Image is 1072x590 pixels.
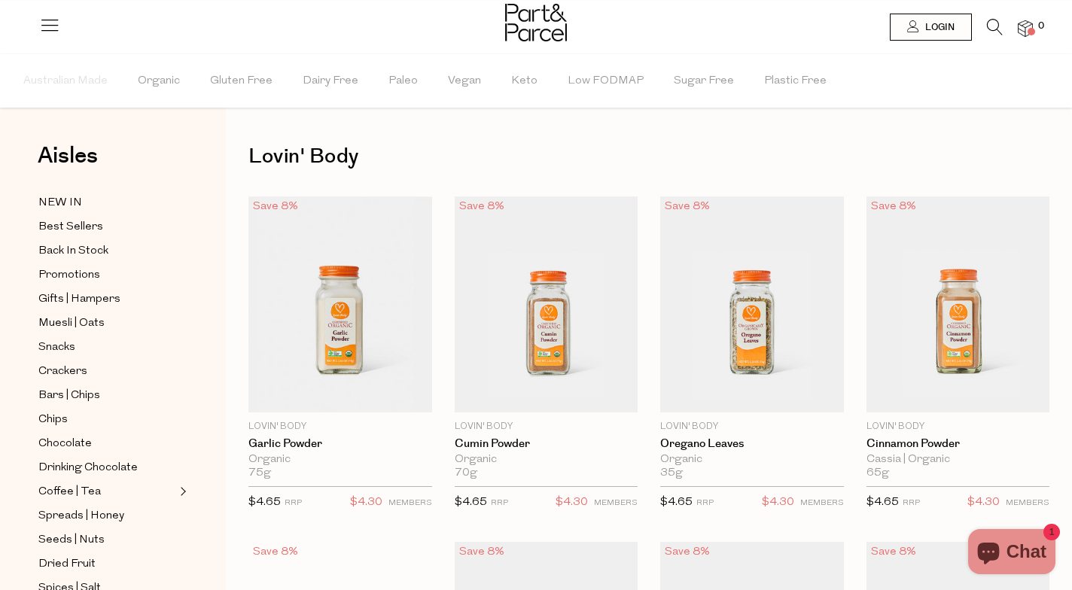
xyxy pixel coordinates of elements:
[38,387,100,405] span: Bars | Chips
[455,420,638,433] p: Lovin' Body
[800,499,844,507] small: MEMBERS
[38,144,98,182] a: Aisles
[38,338,175,357] a: Snacks
[660,497,693,508] span: $4.65
[38,363,87,381] span: Crackers
[38,506,175,525] a: Spreads | Honey
[568,55,644,108] span: Low FODMAP
[594,499,638,507] small: MEMBERS
[38,555,96,573] span: Dried Fruit
[138,55,180,108] span: Organic
[248,437,432,451] a: Garlic Powder
[388,55,418,108] span: Paleo
[866,467,889,480] span: 65g
[248,453,432,467] div: Organic
[38,482,175,501] a: Coffee | Tea
[696,499,714,507] small: RRP
[455,467,477,480] span: 70g
[38,218,103,236] span: Best Sellers
[660,420,844,433] p: Lovin' Body
[248,420,432,433] p: Lovin' Body
[866,420,1050,433] p: Lovin' Body
[38,483,101,501] span: Coffee | Tea
[38,411,68,429] span: Chips
[448,55,481,108] span: Vegan
[303,55,358,108] span: Dairy Free
[1006,499,1049,507] small: MEMBERS
[176,482,187,500] button: Expand/Collapse Coffee | Tea
[285,499,302,507] small: RRP
[866,453,1050,467] div: Cassia | Organic
[38,193,175,212] a: NEW IN
[866,196,921,217] div: Save 8%
[455,542,509,562] div: Save 8%
[38,386,175,405] a: Bars | Chips
[38,459,138,477] span: Drinking Chocolate
[38,458,175,477] a: Drinking Chocolate
[674,55,734,108] span: Sugar Free
[38,410,175,429] a: Chips
[248,139,1049,174] h1: Lovin' Body
[38,290,120,309] span: Gifts | Hampers
[890,14,972,41] a: Login
[455,497,487,508] span: $4.65
[38,314,175,333] a: Muesli | Oats
[455,196,509,217] div: Save 8%
[38,242,108,260] span: Back In Stock
[38,266,175,284] a: Promotions
[38,194,82,212] span: NEW IN
[1034,20,1048,33] span: 0
[38,435,92,453] span: Chocolate
[38,531,105,549] span: Seeds | Nuts
[455,437,638,451] a: Cumin Powder
[38,242,175,260] a: Back In Stock
[903,499,920,507] small: RRP
[491,499,508,507] small: RRP
[866,497,899,508] span: $4.65
[660,542,714,562] div: Save 8%
[38,266,100,284] span: Promotions
[455,196,638,412] img: Cumin Powder
[38,531,175,549] a: Seeds | Nuts
[248,542,303,562] div: Save 8%
[248,467,271,480] span: 75g
[866,437,1050,451] a: Cinnamon Powder
[764,55,827,108] span: Plastic Free
[38,339,75,357] span: Snacks
[455,453,638,467] div: Organic
[38,315,105,333] span: Muesli | Oats
[660,467,683,480] span: 35g
[38,217,175,236] a: Best Sellers
[967,493,1000,512] span: $4.30
[866,196,1050,412] img: Cinnamon Powder
[556,493,588,512] span: $4.30
[921,21,955,34] span: Login
[38,555,175,573] a: Dried Fruit
[38,290,175,309] a: Gifts | Hampers
[388,499,432,507] small: MEMBERS
[762,493,794,512] span: $4.30
[38,362,175,381] a: Crackers
[511,55,538,108] span: Keto
[866,542,921,562] div: Save 8%
[660,453,844,467] div: Organic
[38,434,175,453] a: Chocolate
[505,4,567,41] img: Part&Parcel
[248,497,281,508] span: $4.65
[248,196,303,217] div: Save 8%
[38,139,98,172] span: Aisles
[660,196,844,412] img: Oregano Leaves
[660,196,714,217] div: Save 8%
[248,196,432,412] img: Garlic Powder
[23,55,108,108] span: Australian Made
[1018,20,1033,36] a: 0
[38,507,124,525] span: Spreads | Honey
[964,529,1060,578] inbox-online-store-chat: Shopify online store chat
[660,437,844,451] a: Oregano Leaves
[210,55,273,108] span: Gluten Free
[350,493,382,512] span: $4.30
